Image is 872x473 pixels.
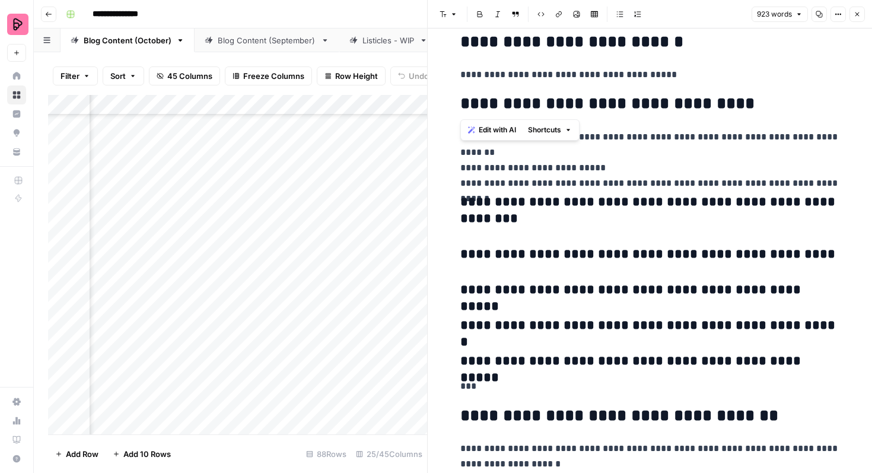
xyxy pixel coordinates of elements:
a: Learning Hub [7,430,26,449]
a: Blog Content (October) [61,28,195,52]
div: Blog Content (October) [84,34,171,46]
button: Sort [103,66,144,85]
button: 45 Columns [149,66,220,85]
a: Blog Content (September) [195,28,339,52]
span: Row Height [335,70,378,82]
button: Undo [390,66,437,85]
span: Shortcuts [528,125,561,135]
button: Edit with AI [463,122,521,138]
span: Undo [409,70,429,82]
button: Workspace: Preply [7,9,26,39]
button: Row Height [317,66,386,85]
a: Usage [7,411,26,430]
button: Add Row [48,445,106,464]
a: Your Data [7,142,26,161]
span: 45 Columns [167,70,212,82]
div: 25/45 Columns [351,445,427,464]
span: 923 words [757,9,792,20]
div: 88 Rows [301,445,351,464]
a: Opportunities [7,123,26,142]
button: Freeze Columns [225,66,312,85]
a: Settings [7,392,26,411]
span: Filter [61,70,79,82]
a: Listicles - WIP [339,28,438,52]
button: Filter [53,66,98,85]
button: 923 words [752,7,808,22]
span: Freeze Columns [243,70,304,82]
span: Add Row [66,448,98,460]
span: Sort [110,70,126,82]
a: Home [7,66,26,85]
img: Preply Logo [7,14,28,35]
div: Blog Content (September) [218,34,316,46]
span: Edit with AI [479,125,516,135]
a: Insights [7,104,26,123]
span: Add 10 Rows [123,448,171,460]
button: Add 10 Rows [106,445,178,464]
div: Listicles - WIP [362,34,415,46]
button: Help + Support [7,449,26,468]
button: Shortcuts [523,122,577,138]
a: Browse [7,85,26,104]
